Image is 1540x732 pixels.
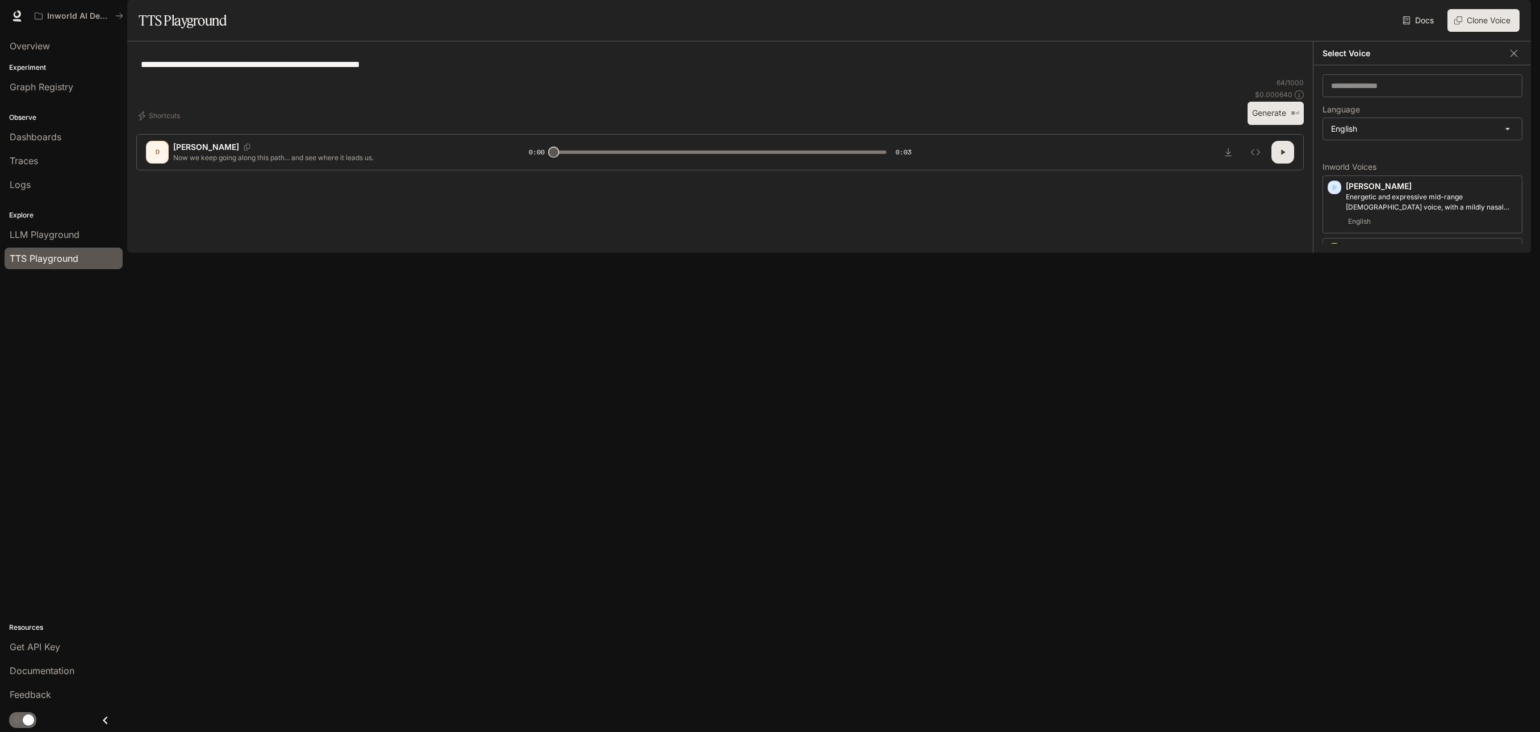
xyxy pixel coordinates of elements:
button: Clone Voice [1447,9,1520,32]
p: Energetic and expressive mid-range male voice, with a mildly nasal quality [1346,192,1517,212]
button: Download audio [1217,141,1240,164]
p: 64 / 1000 [1277,78,1304,87]
button: Copy Voice ID [239,144,255,150]
p: Inworld AI Demos [47,11,111,21]
p: Language [1323,106,1360,114]
p: $ 0.000640 [1255,90,1292,99]
h1: TTS Playground [139,9,227,32]
span: English [1346,215,1373,228]
button: Generate⌘⏎ [1248,102,1304,125]
a: Docs [1400,9,1438,32]
button: Shortcuts [136,107,185,125]
div: D [148,143,166,161]
span: 0:00 [529,147,545,158]
div: English [1323,118,1522,140]
p: [PERSON_NAME] [173,141,239,153]
button: All workspaces [30,5,128,27]
p: Inworld Voices [1323,163,1522,171]
p: [PERSON_NAME] [1346,181,1517,192]
p: Now we keep going along this path... and see where it leads us. [173,153,501,162]
p: [PERSON_NAME] [1346,243,1517,254]
p: ⌘⏎ [1291,110,1299,117]
span: 0:03 [895,147,911,158]
button: Inspect [1244,141,1267,164]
